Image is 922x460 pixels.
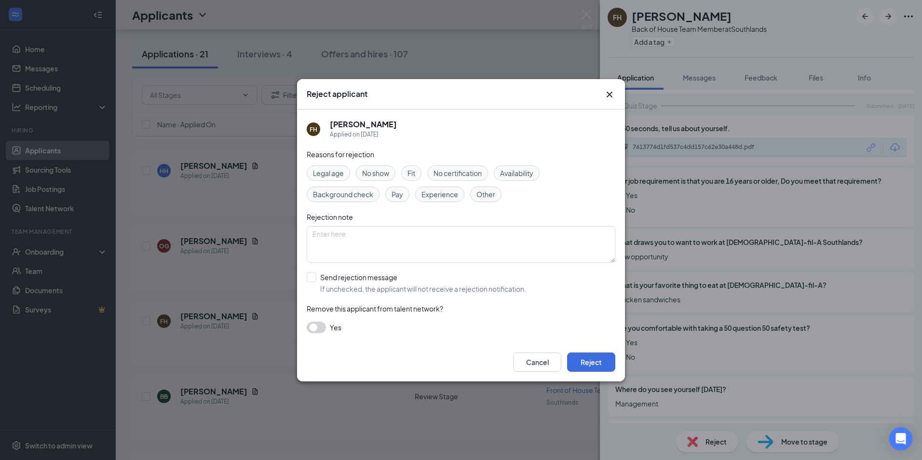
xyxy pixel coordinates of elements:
span: No show [362,168,389,178]
span: No certification [434,168,482,178]
h3: Reject applicant [307,89,367,99]
span: Availability [500,168,533,178]
span: Yes [330,322,341,333]
button: Close [604,89,615,100]
span: Legal age [313,168,344,178]
svg: Cross [604,89,615,100]
span: Background check [313,189,373,200]
button: Cancel [513,352,561,372]
div: Applied on [DATE] [330,130,397,139]
span: Experience [421,189,458,200]
button: Reject [567,352,615,372]
div: Open Intercom Messenger [889,427,912,450]
span: Pay [392,189,403,200]
span: Reasons for rejection [307,150,374,159]
span: Other [476,189,495,200]
h5: [PERSON_NAME] [330,119,397,130]
span: Fit [407,168,415,178]
div: FH [310,125,317,133]
span: Rejection note [307,213,353,221]
span: Remove this applicant from talent network? [307,304,443,313]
